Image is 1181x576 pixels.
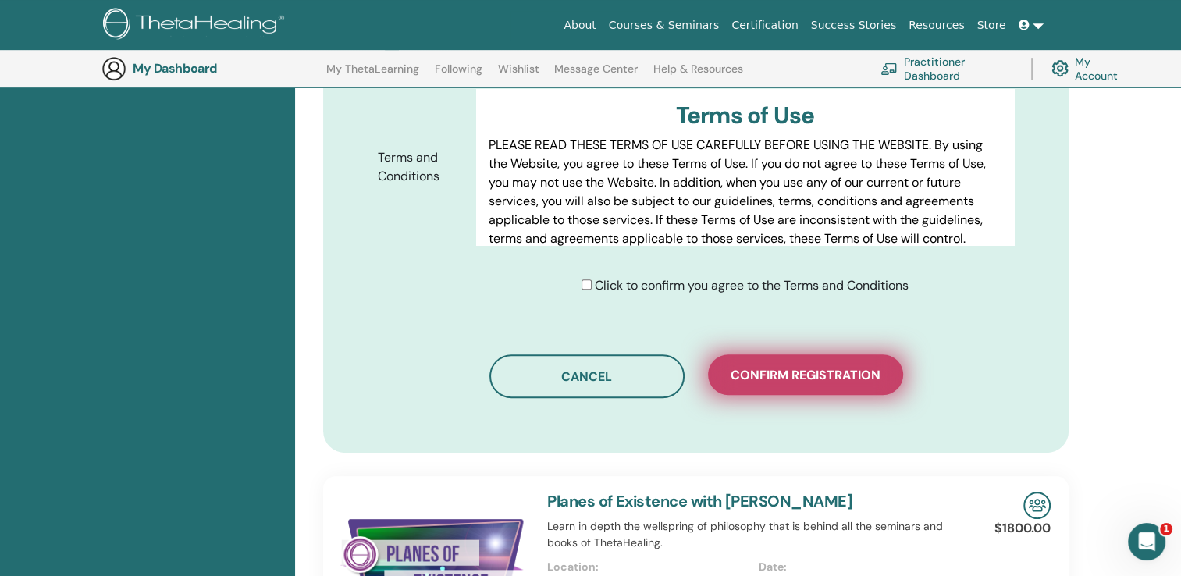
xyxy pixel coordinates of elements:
a: Planes of Existence with [PERSON_NAME] [547,491,852,511]
a: Practitioner Dashboard [880,52,1012,86]
label: Terms and Conditions [366,143,476,191]
iframe: Intercom live chat [1128,523,1165,560]
a: Message Center [554,62,638,87]
a: Store [971,11,1012,40]
p: Learn in depth the wellspring of philosophy that is behind all the seminars and books of ThetaHea... [547,518,969,551]
p: $1800.00 [994,519,1051,538]
h3: My Dashboard [133,61,289,76]
img: chalkboard-teacher.svg [880,62,898,75]
a: Success Stories [805,11,902,40]
a: My ThetaLearning [326,62,419,87]
p: Location: [547,559,749,575]
button: Cancel [489,354,685,398]
span: Click to confirm you agree to the Terms and Conditions [595,277,909,293]
img: logo.png [103,8,290,43]
span: Confirm registration [731,367,880,383]
button: Confirm registration [708,354,903,395]
img: cog.svg [1051,56,1069,80]
a: Wishlist [498,62,539,87]
span: Cancel [561,368,612,385]
a: About [557,11,602,40]
a: Following [435,62,482,87]
p: Date: [759,559,960,575]
a: Resources [902,11,971,40]
span: 1 [1160,523,1172,535]
p: PLEASE READ THESE TERMS OF USE CAREFULLY BEFORE USING THE WEBSITE. By using the Website, you agre... [489,136,1001,248]
h3: Terms of Use [489,101,1001,130]
img: generic-user-icon.jpg [101,56,126,81]
a: Certification [725,11,804,40]
img: In-Person Seminar [1023,492,1051,519]
a: Courses & Seminars [603,11,726,40]
a: Help & Resources [653,62,743,87]
a: My Account [1051,52,1130,86]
